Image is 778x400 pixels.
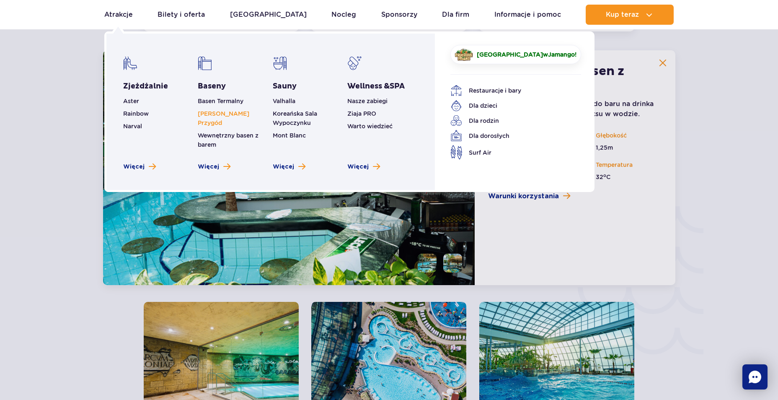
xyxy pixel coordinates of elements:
a: Dla firm [442,5,469,25]
a: Dla dzieci [450,100,569,112]
span: [GEOGRAPHIC_DATA] [477,51,543,58]
a: Zobacz więcej saun [273,163,305,171]
a: Sponsorzy [381,5,417,25]
a: Dla rodzin [450,115,569,127]
div: Chat [742,364,768,390]
a: Mont Blanc [273,132,306,139]
a: Ziaja PRO [347,110,376,117]
a: Wewnętrzny basen z barem [198,132,258,148]
a: [GEOGRAPHIC_DATA]wJamango! [450,45,581,64]
a: Baseny [198,81,226,91]
a: Zjeżdżalnie [123,81,168,91]
a: Warto wiedzieć [347,123,393,130]
span: Kup teraz [606,11,639,18]
a: Bilety i oferta [158,5,205,25]
button: Kup teraz [586,5,674,25]
span: Więcej [198,163,219,171]
a: Nasze zabiegi [347,98,388,104]
a: Nocleg [331,5,356,25]
a: Sauny [273,81,297,91]
a: Wellness &SPA [347,81,405,91]
span: Surf Air [469,148,491,157]
a: Basen Termalny [198,98,243,104]
a: Aster [123,98,139,104]
a: [PERSON_NAME] Przygód [198,110,249,126]
a: Narval [123,123,142,130]
a: Zobacz więcej Wellness & SPA [347,163,380,171]
a: Koreańska Sala Wypoczynku [273,110,317,126]
a: Rainbow [123,110,149,117]
a: Dla dorosłych [450,130,569,142]
a: Zobacz więcej zjeżdżalni [123,163,156,171]
a: Restauracje i bary [450,85,569,96]
span: w ! [477,50,577,59]
a: Valhalla [273,98,295,104]
span: Więcej [123,163,145,171]
span: Więcej [273,163,294,171]
span: Jamango [548,51,575,58]
a: Zobacz więcej basenów [198,163,230,171]
a: Informacje i pomoc [494,5,561,25]
a: Atrakcje [104,5,133,25]
span: SPA [390,81,405,91]
a: Surf Air [450,145,569,160]
span: Wellness & [347,81,405,91]
a: [GEOGRAPHIC_DATA] [230,5,307,25]
span: Więcej [347,163,369,171]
